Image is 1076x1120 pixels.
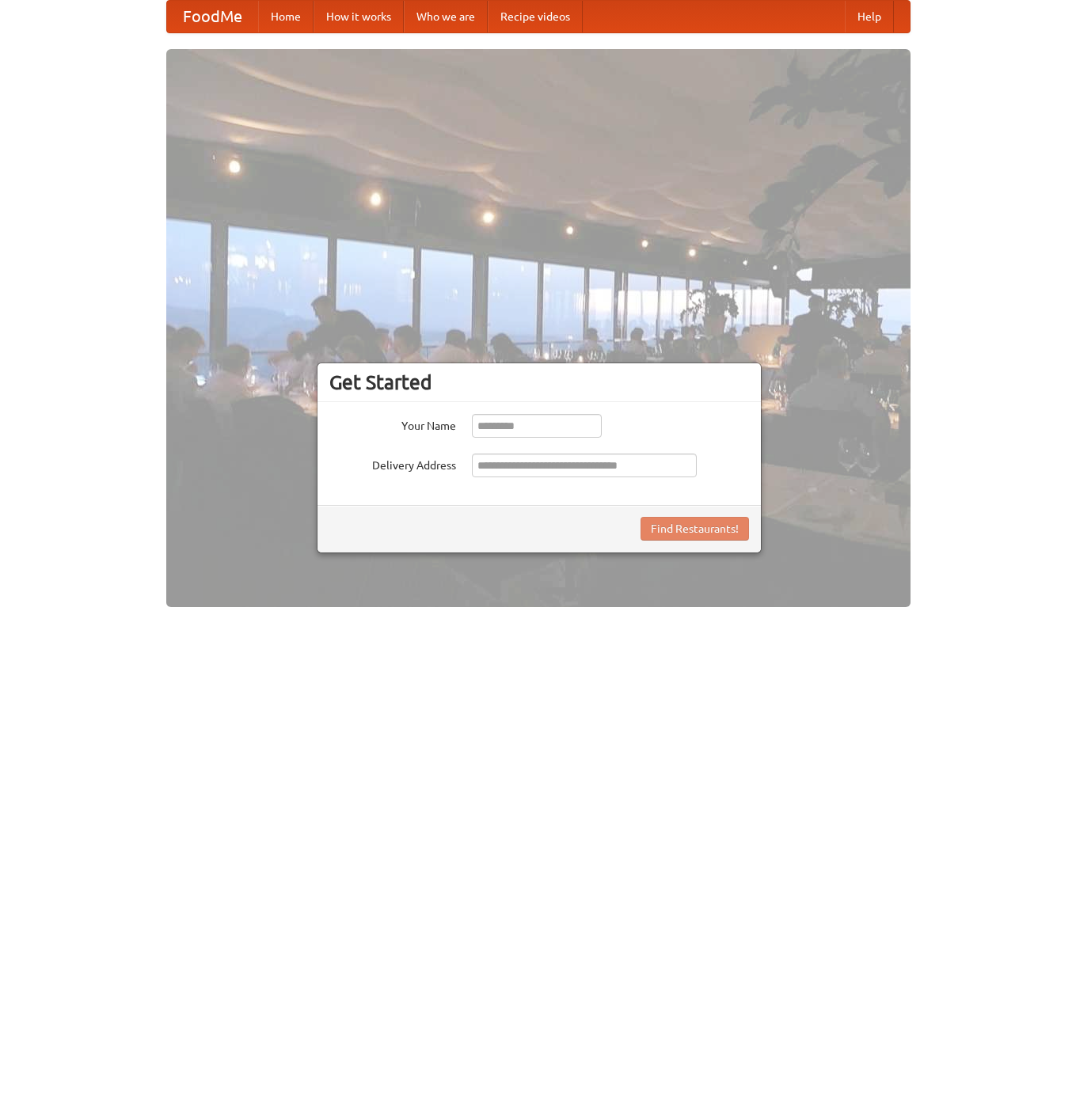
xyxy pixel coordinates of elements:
[329,454,456,473] label: Delivery Address
[641,517,749,541] button: Find Restaurants!
[329,414,456,434] label: Your Name
[258,1,314,32] a: Home
[404,1,488,32] a: Who we are
[845,1,894,32] a: Help
[329,370,749,394] h3: Get Started
[314,1,404,32] a: How it works
[167,1,258,32] a: FoodMe
[488,1,583,32] a: Recipe videos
